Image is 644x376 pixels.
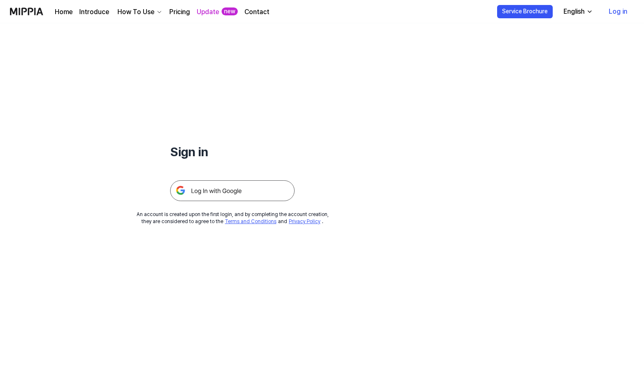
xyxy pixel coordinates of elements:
div: How To Use [116,7,156,17]
a: Contact [244,7,269,17]
a: Home [55,7,73,17]
div: new [222,7,238,16]
div: English [562,7,586,17]
a: Update [197,7,219,17]
button: How To Use [116,7,163,17]
a: Introduce [79,7,109,17]
button: Service Brochure [497,5,553,18]
h1: Sign in [170,143,295,160]
a: Terms and Conditions [225,219,276,224]
a: Privacy Policy [289,219,320,224]
a: Pricing [169,7,190,17]
button: English [557,3,598,20]
div: An account is created upon the first login, and by completing the account creation, they are cons... [137,211,329,225]
img: 구글 로그인 버튼 [170,180,295,201]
